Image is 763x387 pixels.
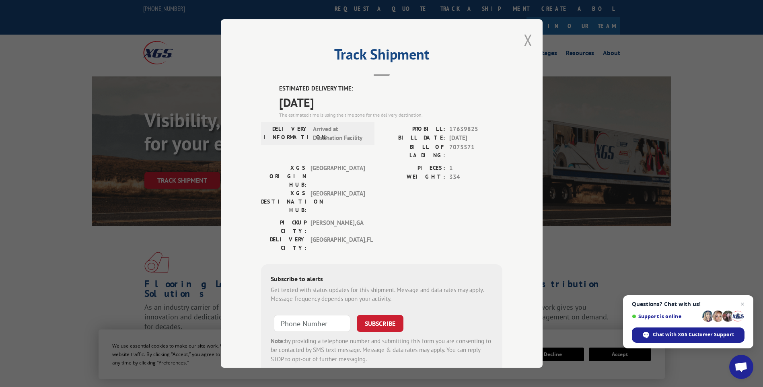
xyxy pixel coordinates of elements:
span: Support is online [632,313,699,319]
label: PROBILL: [382,125,445,134]
label: XGS ORIGIN HUB: [261,164,306,189]
label: ESTIMATED DELIVERY TIME: [279,84,502,93]
label: BILL OF LADING: [382,143,445,160]
div: Get texted with status updates for this shipment. Message and data rates may apply. Message frequ... [271,286,493,304]
div: by providing a telephone number and submitting this form you are consenting to be contacted by SM... [271,337,493,364]
div: Chat with XGS Customer Support [632,327,744,343]
span: Close chat [738,299,747,309]
label: BILL DATE: [382,134,445,143]
span: [PERSON_NAME] , GA [311,218,365,235]
span: [DATE] [279,93,502,111]
label: PICKUP CITY: [261,218,306,235]
button: Close modal [524,29,533,51]
span: 334 [449,173,502,182]
span: [GEOGRAPHIC_DATA] [311,189,365,214]
input: Phone Number [274,315,350,332]
button: SUBSCRIBE [357,315,403,332]
span: Chat with XGS Customer Support [653,331,734,338]
span: Arrived at Destination Facility [313,125,367,143]
label: DELIVERY INFORMATION: [263,125,309,143]
span: [GEOGRAPHIC_DATA] [311,164,365,189]
span: [DATE] [449,134,502,143]
span: 1 [449,164,502,173]
div: Open chat [729,355,753,379]
label: DELIVERY CITY: [261,235,306,252]
label: PIECES: [382,164,445,173]
span: 7075571 [449,143,502,160]
span: Questions? Chat with us! [632,301,744,307]
div: Subscribe to alerts [271,274,493,286]
span: [GEOGRAPHIC_DATA] , FL [311,235,365,252]
label: XGS DESTINATION HUB: [261,189,306,214]
label: WEIGHT: [382,173,445,182]
h2: Track Shipment [261,49,502,64]
span: 17639825 [449,125,502,134]
strong: Note: [271,337,285,345]
div: The estimated time is using the time zone for the delivery destination. [279,111,502,119]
